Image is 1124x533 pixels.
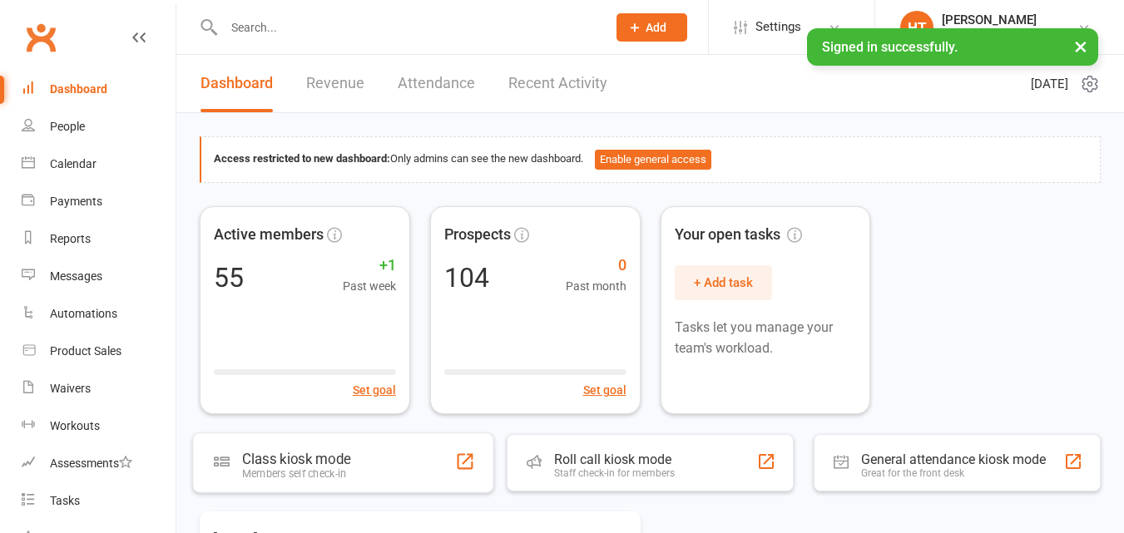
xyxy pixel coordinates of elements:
div: Automations [50,307,117,320]
a: Recent Activity [508,55,607,112]
div: Roll call kiosk mode [554,452,675,467]
strong: Access restricted to new dashboard: [214,152,390,165]
span: Add [646,21,666,34]
span: [DATE] [1031,74,1068,94]
div: Reports [50,232,91,245]
span: Active members [214,223,324,247]
span: 0 [566,254,626,278]
input: Search... [219,16,595,39]
div: [PERSON_NAME] [942,12,1037,27]
a: People [22,108,176,146]
a: Messages [22,258,176,295]
span: Signed in successfully. [822,39,958,55]
div: Waivers [50,382,91,395]
p: Tasks let you manage your team's workload. [675,317,857,359]
button: + Add task [675,265,772,300]
div: Workouts [50,419,100,432]
div: Staff check-in for members [554,467,675,479]
div: Sapiens Fitness [942,27,1037,42]
div: Payments [50,195,102,208]
button: Enable general access [595,150,711,170]
a: Reports [22,220,176,258]
a: Attendance [398,55,475,112]
a: Dashboard [201,55,273,112]
div: Members self check-in [242,467,350,480]
div: 104 [444,264,489,291]
button: Set goal [583,381,626,399]
button: Add [616,13,687,42]
a: Revenue [306,55,364,112]
button: Set goal [353,381,396,399]
div: Only admins can see the new dashboard. [214,150,1087,170]
div: People [50,120,85,133]
a: Dashboard [22,71,176,108]
a: Tasks [22,482,176,520]
a: Payments [22,183,176,220]
button: × [1066,28,1096,64]
div: General attendance kiosk mode [861,452,1046,467]
a: Assessments [22,445,176,482]
a: Clubworx [20,17,62,58]
span: Settings [755,8,801,46]
div: HT [900,11,933,44]
a: Waivers [22,370,176,407]
a: Calendar [22,146,176,183]
a: Automations [22,295,176,333]
a: Workouts [22,407,176,445]
div: Tasks [50,494,80,507]
div: Assessments [50,457,132,470]
span: Prospects [444,223,511,247]
span: +1 [343,254,396,278]
span: Past month [566,277,626,295]
div: Product Sales [50,344,121,358]
span: Past week [343,277,396,295]
div: Class kiosk mode [242,451,350,467]
span: Your open tasks [675,223,802,247]
div: Great for the front desk [861,467,1046,479]
div: Dashboard [50,82,107,96]
div: 55 [214,264,244,291]
div: Calendar [50,157,97,170]
a: Product Sales [22,333,176,370]
div: Messages [50,269,102,283]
